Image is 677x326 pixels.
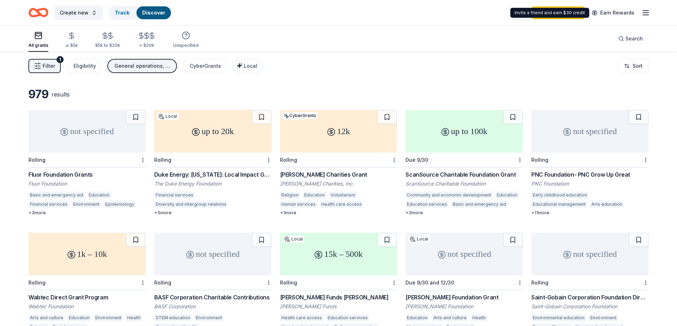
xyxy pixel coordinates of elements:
div: Financial services [28,201,69,208]
div: Early childhood education [531,192,589,199]
div: General operations, Scholarship, Education, Conference, Projects & programming [114,62,171,70]
div: Invite a friend and earn $30 credit [510,8,589,18]
div: Health [126,314,142,321]
div: > $20k [137,43,156,48]
div: Education services [405,201,448,208]
div: Environment [589,314,618,321]
div: Education [87,192,111,199]
div: The Duke Energy Foundation [154,180,272,187]
div: Arts and culture [432,314,468,321]
div: Education services [326,314,369,321]
button: Filter1 [28,59,61,73]
div: Environmental education [531,314,586,321]
div: Arts education [590,201,624,208]
div: Wabtec Direct Grant Program [28,293,146,302]
div: Education [495,192,519,199]
div: not specified [28,110,146,153]
button: Unspecified [173,28,199,52]
div: [PERSON_NAME] Foundation [405,303,523,310]
div: [PERSON_NAME] Charities Grant [280,170,397,179]
div: Fluor Foundation [28,180,146,187]
div: Duke Energy: [US_STATE]: Local Impact Grants [154,170,272,179]
button: > $20k [137,29,156,52]
a: 12kLocalCyberGrantsRolling[PERSON_NAME] Charities Grant[PERSON_NAME] Charities, Inc.ReligionEduca... [280,110,397,216]
button: All grants [28,28,48,52]
a: Start free trial [532,6,585,19]
div: 1k – 10k [28,233,146,275]
div: Health [471,314,487,321]
div: ≤ $5k [65,43,78,48]
div: Health care access [320,201,363,208]
div: Eligibility [74,62,96,70]
button: TrackDiscover [108,6,172,20]
div: Fluor Foundation Grants [28,170,146,179]
div: + 1 more [280,210,397,216]
div: Rolling [28,280,45,286]
div: Human services [280,201,317,208]
div: [PERSON_NAME] Funds [280,303,397,310]
div: Health care access [280,314,323,321]
div: Wabtec Foundation [28,303,146,310]
button: General operations, Scholarship, Education, Conference, Projects & programming [107,59,177,73]
span: Create new [60,9,88,17]
div: not specified [531,110,649,153]
button: Search [613,32,649,46]
div: Climate change [231,201,266,208]
div: not specified [405,233,523,275]
div: PNC Foundation- PNC Grow Up Great [531,170,649,179]
div: Educational management [531,201,587,208]
div: Environment [72,201,101,208]
div: Due 9/30 [405,157,428,163]
div: Unspecified [173,43,199,48]
div: [PERSON_NAME] Foundation Grant [405,293,523,302]
div: up to 20k [154,110,272,153]
div: Local [157,113,178,120]
div: + 3 more [28,210,146,216]
button: Eligibility [66,59,102,73]
div: Saint-Gobain Corporation Foundation Direct Grants [531,293,649,302]
div: not specified [154,233,272,275]
div: + 3 more [405,210,523,216]
div: CyberGrants [282,112,318,119]
span: Filter [43,62,55,70]
a: not specifiedRollingFluor Foundation GrantsFluor FoundationBasic and emergency aidEducationFinanc... [28,110,146,216]
div: Rolling [28,157,45,163]
div: up to 100k [405,110,523,153]
div: Local [283,236,304,243]
button: Sort [618,59,649,73]
div: $5k to $20k [95,43,120,48]
div: Rolling [154,157,171,163]
a: Earn Rewards [587,6,639,19]
div: All grants [28,43,48,48]
span: Sort [633,62,643,70]
div: Arts and culture [28,314,65,321]
div: Saint-Gobain Corporation Foundation [531,303,649,310]
div: CyberGrants [190,62,221,70]
div: Education [68,314,91,321]
div: Rolling [154,280,171,286]
div: Rolling [531,280,548,286]
a: not specifiedRollingPNC Foundation- PNC Grow Up GreatPNC FoundationEarly childhood educationEduca... [531,110,649,216]
div: Voluntarism [329,192,357,199]
span: Local [244,63,257,69]
a: Home [28,4,48,21]
div: Environment [94,314,123,321]
div: ScanSource Charitable Foundation [405,180,523,187]
div: 1 [57,56,64,63]
div: Basic and emergency aid [451,201,507,208]
div: ScanSource Charitable Foundation Grant [405,170,523,179]
div: 979 [28,87,49,101]
button: Local [232,59,263,73]
div: Rolling [280,157,297,163]
div: 15k – 500k [280,233,397,275]
div: Rolling [280,280,297,286]
div: [PERSON_NAME] Charities, Inc. [280,180,397,187]
div: STEM education [154,314,192,321]
div: Education [303,192,326,199]
div: Diversity and intergroup relations [154,201,228,208]
div: Environment [194,314,224,321]
div: + 11 more [531,210,649,216]
a: Track [115,10,129,16]
div: Basic and emergency aid [28,192,85,199]
div: Religion [280,192,300,199]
